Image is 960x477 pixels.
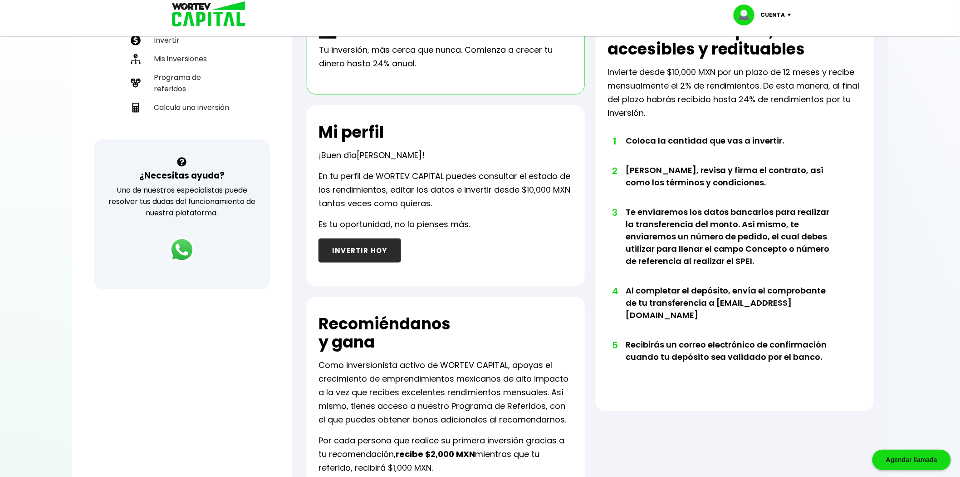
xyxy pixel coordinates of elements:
[612,164,617,178] span: 2
[318,434,573,475] p: Por cada persona que realice su primera inversión gracias a tu recomendación, mientras que tu ref...
[131,103,141,113] img: calculadora-icon.17d418c4.svg
[127,98,237,117] a: Calcula una inversión
[761,8,785,22] p: Cuenta
[607,65,862,120] p: Invierte desde $10,000 MXN por un plazo de 12 meses y recibe mensualmente el 2% de rendimientos. ...
[106,184,259,219] p: Uno de nuestros especialistas puede resolver tus dudas del funcionamiento de nuestra plataforma.
[872,450,951,470] div: Agendar llamada
[318,149,425,162] p: ¡Buen día !
[626,134,837,164] li: Coloca la cantidad que vas a invertir.
[131,54,141,64] img: inversiones-icon.6695dc30.svg
[626,338,837,380] li: Recibirás un correo electrónico de confirmación cuando tu depósito sea validado por el banco.
[612,284,617,298] span: 4
[318,218,470,231] p: Es tu oportunidad, no lo pienses más.
[131,35,141,45] img: invertir-icon.b3b967d7.svg
[357,149,422,161] span: [PERSON_NAME]
[396,448,475,460] b: recibe $2,000 MXN
[626,206,837,284] li: Te enviaremos los datos bancarios para realizar la transferencia del monto. Así mismo, te enviare...
[131,78,141,88] img: recomiendanos-icon.9b8e9327.svg
[318,315,451,351] h2: Recomiéndanos y gana
[319,43,573,70] p: Tu inversión, más cerca que nunca. Comienza a crecer tu dinero hasta 24% anual.
[612,206,617,219] span: 3
[318,358,573,427] p: Como inversionista activo de WORTEV CAPITAL, apoyas el crecimiento de emprendimientos mexicanos d...
[139,169,225,182] h3: ¿Necesitas ayuda?
[127,6,237,139] ul: Capital
[127,50,237,68] a: Mis inversiones
[626,284,837,338] li: Al completar el depósito, envía el comprobante de tu transferencia a [EMAIL_ADDRESS][DOMAIN_NAME]
[612,134,617,148] span: 1
[318,123,384,141] h2: Mi perfil
[318,238,401,263] button: INVERTIR HOY
[169,237,195,263] img: logos_whatsapp-icon.242b2217.svg
[607,22,862,58] h2: Inversiones simples, accesibles y redituables
[127,68,237,98] a: Programa de referidos
[127,31,237,50] a: Invertir
[734,5,761,25] img: profile-image
[785,14,798,16] img: icon-down
[626,164,837,206] li: [PERSON_NAME], revisa y firma el contrato, así como los términos y condiciones.
[318,169,573,210] p: En tu perfil de WORTEV CAPITAL puedes consultar el estado de los rendimientos, editar los datos e...
[612,338,617,352] span: 5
